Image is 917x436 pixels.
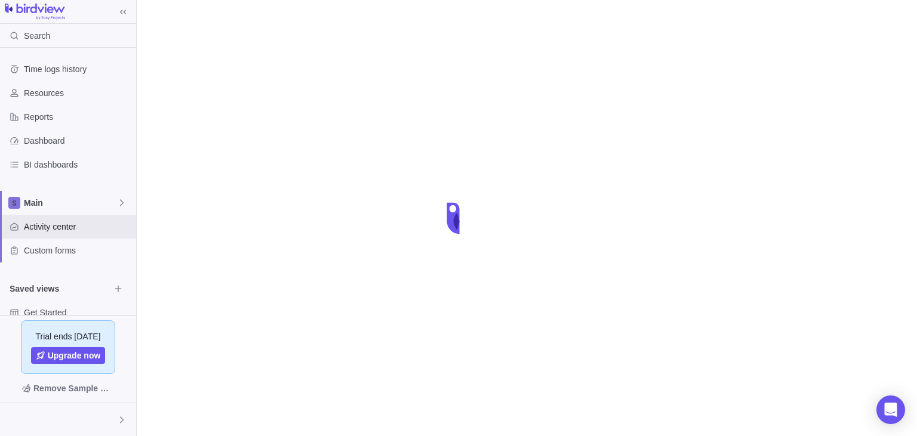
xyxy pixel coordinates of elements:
[24,159,131,171] span: BI dashboards
[24,221,131,233] span: Activity center
[24,135,131,147] span: Dashboard
[24,197,117,209] span: Main
[7,413,21,427] div: Victim
[10,283,110,295] span: Saved views
[36,330,101,342] span: Trial ends [DATE]
[33,381,115,395] span: Remove Sample Data
[5,4,65,20] img: logo
[110,280,127,297] span: Browse views
[10,379,127,398] span: Remove Sample Data
[48,350,101,361] span: Upgrade now
[24,307,131,319] span: Get Started
[24,245,131,256] span: Custom forms
[31,347,106,364] a: Upgrade now
[435,194,482,242] div: loading
[24,30,50,42] span: Search
[24,87,131,99] span: Resources
[24,111,131,123] span: Reports
[24,63,131,75] span: Time logs history
[876,395,905,424] div: Open Intercom Messenger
